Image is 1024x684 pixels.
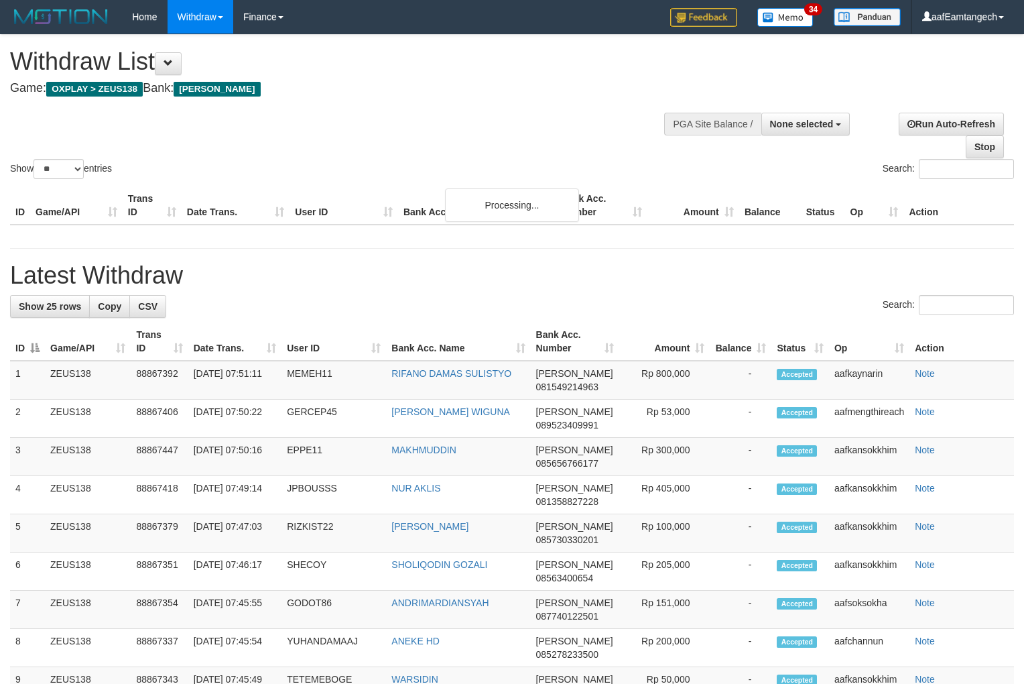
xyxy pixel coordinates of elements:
[829,323,909,361] th: Op: activate to sort column ascending
[777,369,817,380] span: Accepted
[131,400,188,438] td: 88867406
[391,445,456,455] a: MAKHMUDDIN
[536,559,613,570] span: [PERSON_NAME]
[10,361,45,400] td: 1
[829,514,909,553] td: aafkansokkhim
[188,361,282,400] td: [DATE] 07:51:11
[761,113,850,135] button: None selected
[777,636,817,648] span: Accepted
[664,113,761,135] div: PGA Site Balance /
[536,420,598,431] span: Copy 089523409991 to clipboard
[829,438,909,476] td: aafkansokkhim
[281,514,386,553] td: RIZKIST22
[909,323,1014,361] th: Action
[10,591,45,629] td: 7
[131,514,188,553] td: 88867379
[281,400,386,438] td: GERCEP45
[710,361,771,400] td: -
[829,361,909,400] td: aafkaynarin
[710,514,771,553] td: -
[45,629,131,667] td: ZEUS138
[536,649,598,660] span: Copy 085278233500 to clipboard
[10,82,669,95] h4: Game: Bank:
[915,406,935,417] a: Note
[619,514,710,553] td: Rp 100,000
[391,483,440,494] a: NUR AKLIS
[391,559,487,570] a: SHOLIQODIN GOZALI
[829,629,909,667] td: aafchannun
[188,553,282,591] td: [DATE] 07:46:17
[123,186,182,225] th: Trans ID
[188,629,282,667] td: [DATE] 07:45:54
[777,407,817,418] span: Accepted
[710,553,771,591] td: -
[174,82,260,97] span: [PERSON_NAME]
[536,636,613,646] span: [PERSON_NAME]
[131,476,188,514] td: 88867418
[391,368,511,379] a: RIFANO DAMAS SULISTYO
[670,8,737,27] img: Feedback.jpg
[710,438,771,476] td: -
[129,295,166,318] a: CSV
[536,483,613,494] span: [PERSON_NAME]
[19,301,81,312] span: Show 25 rows
[290,186,398,225] th: User ID
[281,591,386,629] td: GODOT86
[10,7,112,27] img: MOTION_logo.png
[10,629,45,667] td: 8
[536,445,613,455] span: [PERSON_NAME]
[131,591,188,629] td: 88867354
[10,48,669,75] h1: Withdraw List
[10,553,45,591] td: 6
[966,135,1004,158] a: Stop
[391,636,440,646] a: ANEKE HD
[10,323,45,361] th: ID: activate to sort column descending
[919,159,1014,179] input: Search:
[531,323,620,361] th: Bank Acc. Number: activate to sort column ascending
[829,476,909,514] td: aafkansokkhim
[777,560,817,571] span: Accepted
[829,400,909,438] td: aafmengthireach
[777,445,817,457] span: Accepted
[10,400,45,438] td: 2
[45,514,131,553] td: ZEUS138
[915,483,935,494] a: Note
[45,591,131,629] td: ZEUS138
[10,514,45,553] td: 5
[556,186,647,225] th: Bank Acc. Number
[619,629,710,667] td: Rp 200,000
[10,438,45,476] td: 3
[281,553,386,591] td: SHECOY
[45,553,131,591] td: ZEUS138
[619,591,710,629] td: Rp 151,000
[536,521,613,532] span: [PERSON_NAME]
[386,323,530,361] th: Bank Acc. Name: activate to sort column ascending
[710,476,771,514] td: -
[138,301,157,312] span: CSV
[131,361,188,400] td: 88867392
[536,382,598,392] span: Copy 081549214963 to clipboard
[915,559,935,570] a: Note
[45,400,131,438] td: ZEUS138
[188,591,282,629] td: [DATE] 07:45:55
[45,438,131,476] td: ZEUS138
[10,262,1014,289] h1: Latest Withdraw
[834,8,901,26] img: panduan.png
[804,3,822,15] span: 34
[829,553,909,591] td: aafkansokkhim
[536,534,598,545] span: Copy 085730330201 to clipboard
[34,159,84,179] select: Showentries
[10,159,112,179] label: Show entries
[98,301,121,312] span: Copy
[188,323,282,361] th: Date Trans.: activate to sort column ascending
[829,591,909,629] td: aafsoksokha
[915,597,935,608] a: Note
[647,186,739,225] th: Amount
[45,476,131,514] td: ZEUS138
[710,400,771,438] td: -
[445,188,579,222] div: Processing...
[777,483,817,495] span: Accepted
[281,361,386,400] td: MEMEH11
[46,82,143,97] span: OXPLAY > ZEUS138
[619,553,710,591] td: Rp 205,000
